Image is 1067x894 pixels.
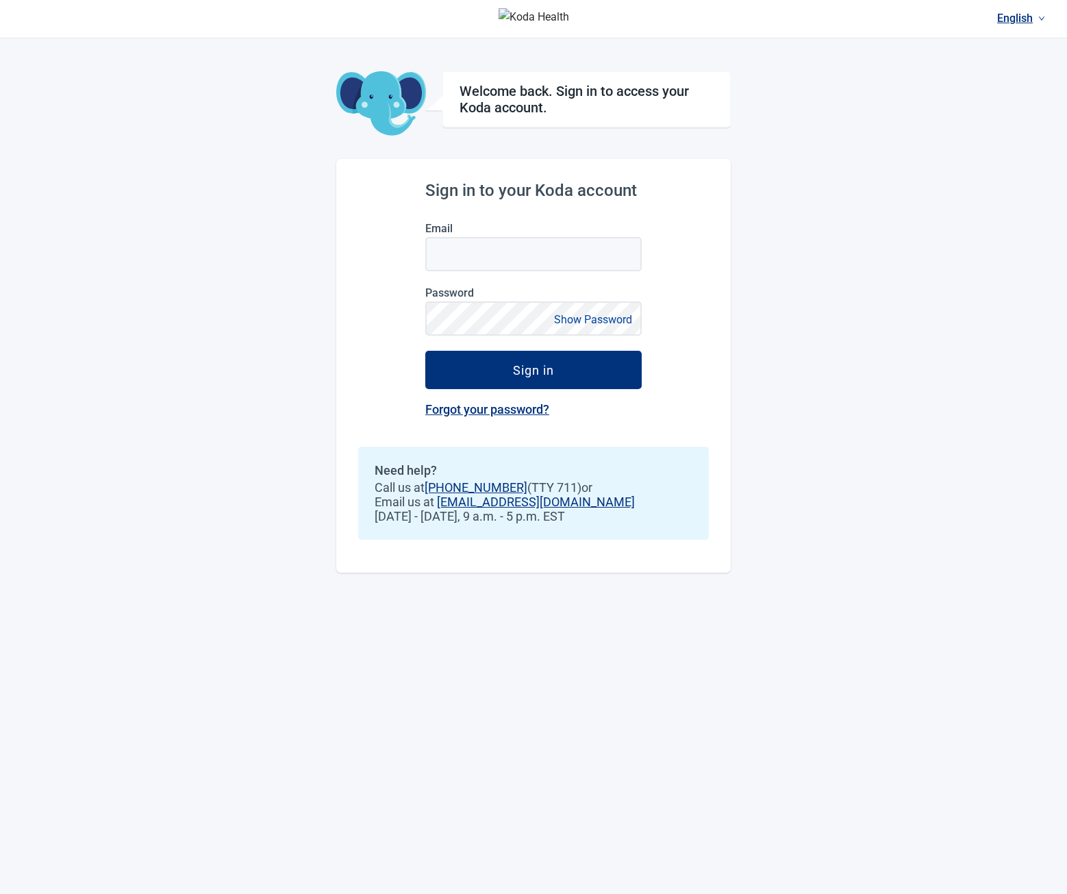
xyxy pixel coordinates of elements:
[460,83,714,116] h1: Welcome back. Sign in to access your Koda account.
[992,7,1051,29] a: Current language: English
[425,286,642,299] label: Password
[336,38,731,573] main: Main content
[336,71,426,137] img: Koda Elephant
[425,351,642,389] button: Sign in
[437,495,635,509] a: [EMAIL_ADDRESS][DOMAIN_NAME]
[375,463,692,477] h2: Need help?
[375,509,692,523] span: [DATE] - [DATE], 9 a.m. - 5 p.m. EST
[550,310,636,329] button: Show Password
[375,480,692,495] span: Call us at (TTY 711) or
[425,402,549,417] a: Forgot your password?
[1038,15,1045,22] span: down
[425,222,642,235] label: Email
[425,480,527,495] a: [PHONE_NUMBER]
[425,181,642,200] h2: Sign in to your Koda account
[375,495,692,509] span: Email us at
[499,8,569,30] img: Koda Health
[513,363,554,377] div: Sign in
